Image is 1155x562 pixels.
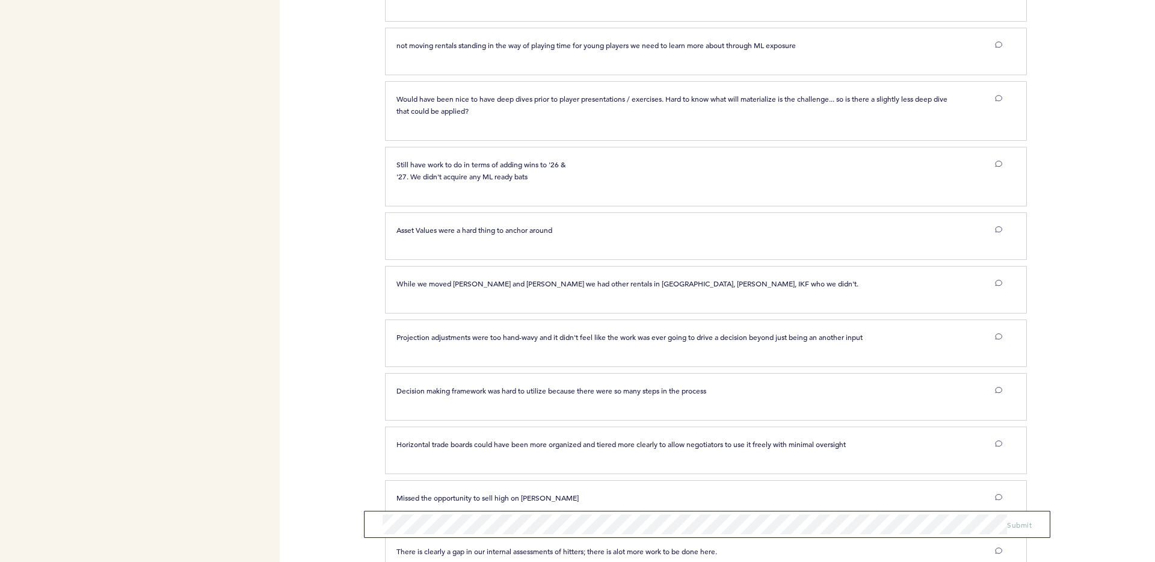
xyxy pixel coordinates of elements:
[396,279,858,288] span: While we moved [PERSON_NAME] and [PERSON_NAME] we had other rentals in [GEOGRAPHIC_DATA], [PERSON...
[396,493,579,502] span: Missed the opportunity to sell high on [PERSON_NAME]
[396,332,863,342] span: Projection adjustments were too hand-wavy and it didn't feel like the work was ever going to driv...
[396,546,717,556] span: There is clearly a gap in our internal assessments of hitters; there is alot more work to be done...
[1007,519,1032,531] button: Submit
[396,225,552,235] span: Asset Values were a hard thing to anchor around
[396,386,706,395] span: Decision making framework was hard to utilize because there were so many steps in the process
[1007,520,1032,530] span: Submit
[396,439,846,449] span: Horizontal trade boards could have been more organized and tiered more clearly to allow negotiato...
[396,94,949,116] span: Would have been nice to have deep dives prior to player presentations / exercises. Hard to know w...
[396,159,568,181] span: Still have work to do in terms of adding wins to '26 & '27. We didn't acquire any ML ready bats
[396,40,796,50] span: not moving rentals standing in the way of playing time for young players we need to learn more ab...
